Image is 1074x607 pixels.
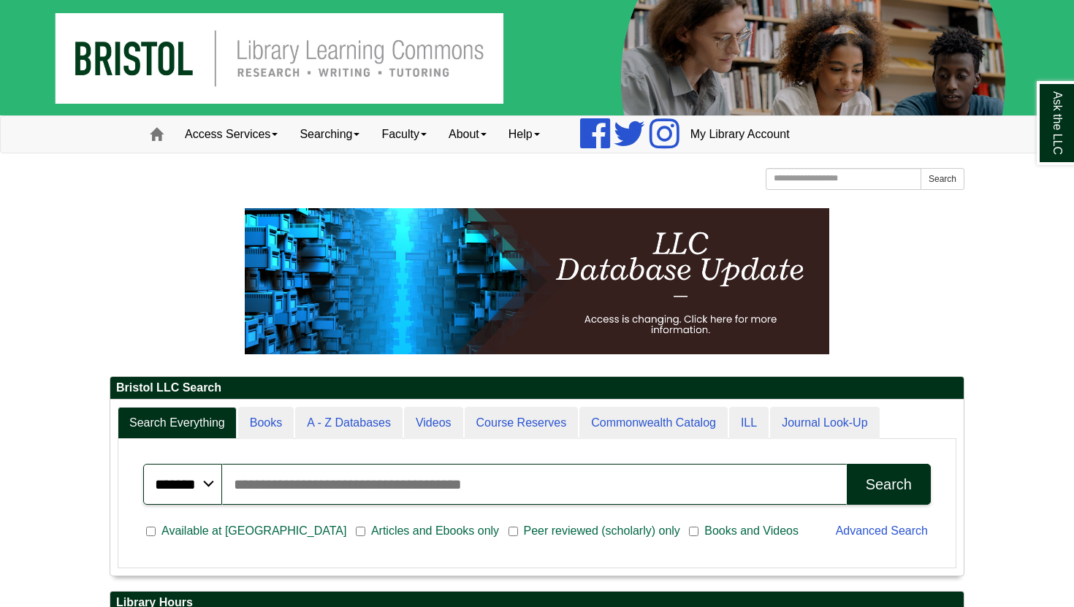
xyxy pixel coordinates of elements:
input: Books and Videos [689,525,698,538]
a: Advanced Search [836,524,928,537]
a: About [438,116,498,153]
a: Course Reserves [465,407,579,440]
a: Commonwealth Catalog [579,407,728,440]
input: Peer reviewed (scholarly) only [509,525,518,538]
input: Available at [GEOGRAPHIC_DATA] [146,525,156,538]
a: Searching [289,116,370,153]
button: Search [847,464,931,505]
a: Videos [404,407,463,440]
input: Articles and Ebooks only [356,525,365,538]
a: ILL [729,407,769,440]
div: Search [866,476,912,493]
a: Access Services [174,116,289,153]
a: My Library Account [679,116,801,153]
img: HTML tutorial [245,208,829,354]
span: Books and Videos [698,522,804,540]
a: Help [498,116,551,153]
h2: Bristol LLC Search [110,377,964,400]
span: Available at [GEOGRAPHIC_DATA] [156,522,352,540]
a: A - Z Databases [295,407,403,440]
a: Search Everything [118,407,237,440]
a: Journal Look-Up [770,407,879,440]
span: Articles and Ebooks only [365,522,505,540]
button: Search [921,168,964,190]
span: Peer reviewed (scholarly) only [518,522,686,540]
a: Faculty [370,116,438,153]
a: Books [238,407,294,440]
